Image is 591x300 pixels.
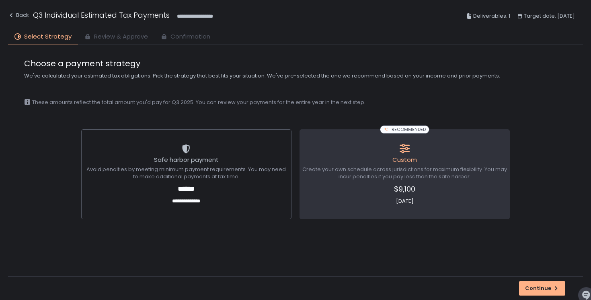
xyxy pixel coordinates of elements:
span: Review & Approve [94,32,148,41]
span: We've calculated your estimated tax obligations. Pick the strategy that best fits your situation.... [24,72,567,80]
span: Target date: [DATE] [524,11,575,21]
span: Confirmation [170,32,210,41]
span: [DATE] [302,198,507,205]
span: Select Strategy [24,32,72,41]
span: $9,100 [302,184,507,194]
div: Back [8,10,29,20]
span: Avoid penalties by meeting minimum payment requirements. You may need to make additional payments... [84,166,289,180]
span: These amounts reflect the total amount you'd pay for Q3 2025. You can review your payments for th... [32,99,365,106]
span: Choose a payment strategy [24,58,567,69]
button: Continue [519,281,565,296]
span: Create your own schedule across jurisdictions for maximum flexibility. You may incur penalties if... [302,166,507,180]
h1: Q3 Individual Estimated Tax Payments [33,10,170,20]
span: Deliverables: 1 [473,11,510,21]
span: Safe harbor payment [154,155,219,164]
button: Back [8,10,29,23]
div: Continue [525,285,559,292]
span: RECOMMENDED [392,127,426,133]
span: Custom [392,155,417,164]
